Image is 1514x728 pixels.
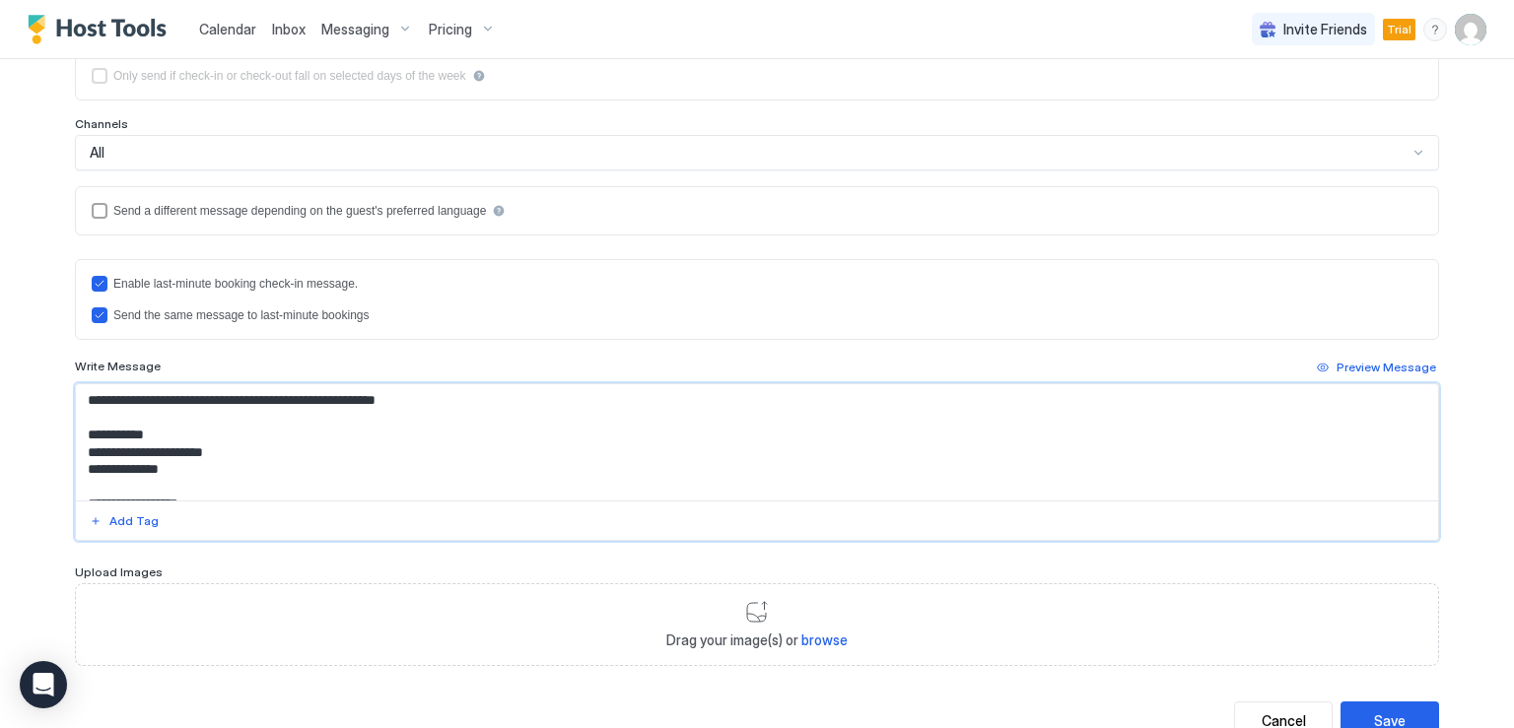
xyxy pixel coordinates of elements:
button: Preview Message [1314,356,1439,379]
span: Inbox [272,21,306,37]
div: Only send if check-in or check-out fall on selected days of the week [113,69,466,83]
span: Messaging [321,21,389,38]
div: lastMinuteMessageIsTheSame [92,307,1422,323]
textarea: Input Field [76,384,1438,500]
div: Add Tag [109,512,159,530]
a: Inbox [272,19,306,39]
span: Trial [1387,21,1411,38]
span: Channels [75,116,128,131]
a: Host Tools Logo [28,15,175,44]
div: Send the same message to last-minute bookings [113,308,369,322]
span: Pricing [429,21,472,38]
span: All [90,144,104,162]
div: Preview Message [1337,359,1436,376]
span: Calendar [199,21,256,37]
div: menu [1423,18,1447,41]
span: browse [801,631,848,648]
a: Calendar [199,19,256,39]
div: Send a different message depending on the guest's preferred language [113,204,486,218]
span: Upload Images [75,564,163,579]
div: Enable last-minute booking check-in message. [113,277,358,291]
span: Drag your image(s) or [666,631,848,649]
div: User profile [1455,14,1486,45]
button: Add Tag [87,509,162,533]
div: lastMinuteMessageEnabled [92,276,1422,292]
span: Invite Friends [1283,21,1367,38]
span: Write Message [75,359,161,373]
div: isLimited [92,68,1422,84]
div: Open Intercom Messenger [20,661,67,708]
div: languagesEnabled [92,203,1422,219]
